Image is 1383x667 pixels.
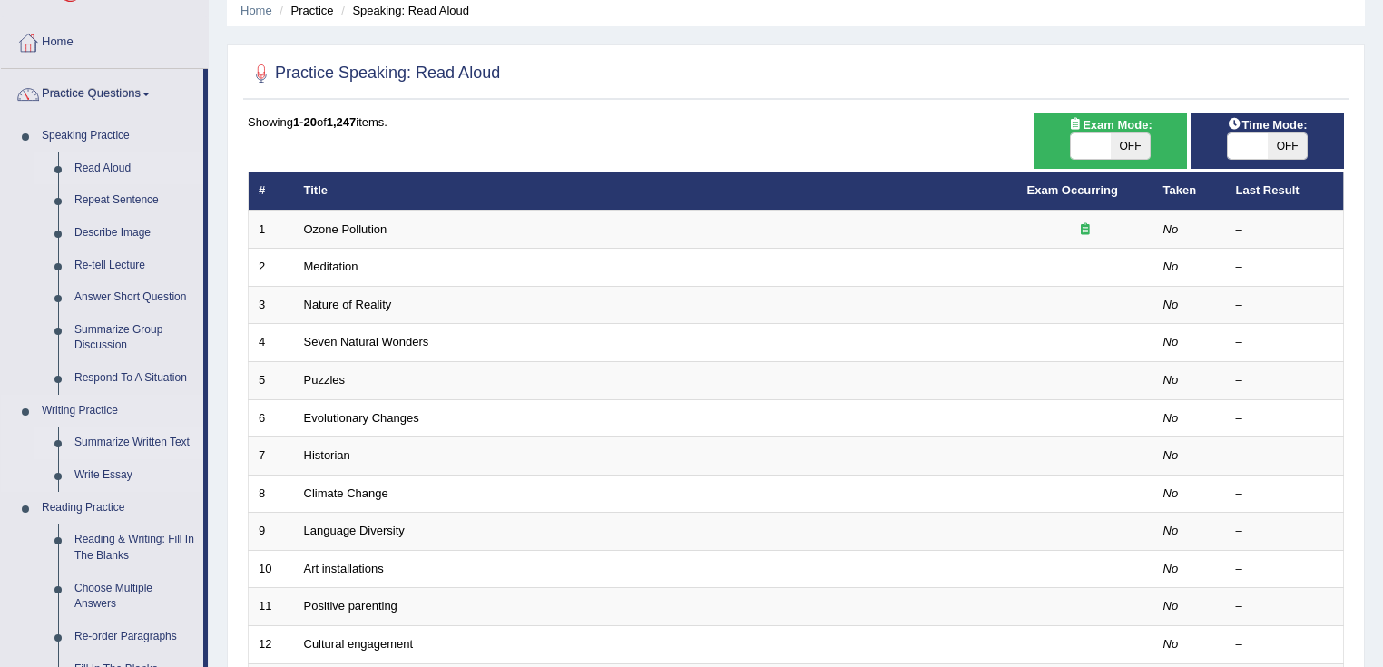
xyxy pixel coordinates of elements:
em: No [1163,298,1179,311]
a: Summarize Group Discussion [66,314,203,362]
a: Reading & Writing: Fill In The Blanks [66,524,203,572]
div: – [1236,561,1334,578]
a: Seven Natural Wonders [304,335,429,348]
a: Speaking Practice [34,120,203,152]
div: – [1236,334,1334,351]
td: 6 [249,399,294,437]
a: Historian [304,448,350,462]
b: 1-20 [293,115,317,129]
a: Climate Change [304,486,388,500]
em: No [1163,260,1179,273]
th: Taken [1153,172,1226,211]
li: Practice [275,2,333,19]
span: Exam Mode: [1061,115,1159,134]
td: 1 [249,211,294,249]
span: OFF [1268,133,1308,159]
a: Home [240,4,272,17]
em: No [1163,599,1179,613]
div: – [1236,410,1334,427]
th: # [249,172,294,211]
a: Answer Short Question [66,281,203,314]
a: Practice Questions [1,69,203,114]
td: 12 [249,625,294,663]
em: No [1163,373,1179,387]
span: Time Mode: [1221,115,1315,134]
th: Title [294,172,1017,211]
a: Puzzles [304,373,346,387]
div: Showing of items. [248,113,1344,131]
div: Exam occurring question [1027,221,1143,239]
div: – [1236,297,1334,314]
li: Speaking: Read Aloud [337,2,469,19]
td: 10 [249,550,294,588]
a: Cultural engagement [304,637,414,651]
a: Language Diversity [304,524,405,537]
em: No [1163,411,1179,425]
div: – [1236,372,1334,389]
div: – [1236,523,1334,540]
em: No [1163,562,1179,575]
em: No [1163,335,1179,348]
em: No [1163,486,1179,500]
div: Show exams occurring in exams [1034,113,1187,169]
a: Art installations [304,562,384,575]
h2: Practice Speaking: Read Aloud [248,60,500,87]
a: Re-tell Lecture [66,250,203,282]
div: – [1236,259,1334,276]
a: Re-order Paragraphs [66,621,203,653]
td: 5 [249,362,294,400]
td: 9 [249,513,294,551]
em: No [1163,448,1179,462]
a: Meditation [304,260,358,273]
div: – [1236,636,1334,653]
span: OFF [1111,133,1151,159]
em: No [1163,524,1179,537]
td: 8 [249,475,294,513]
a: Write Essay [66,459,203,492]
td: 7 [249,437,294,476]
em: No [1163,222,1179,236]
th: Last Result [1226,172,1344,211]
div: – [1236,598,1334,615]
a: Ozone Pollution [304,222,387,236]
a: Writing Practice [34,395,203,427]
em: No [1163,637,1179,651]
a: Describe Image [66,217,203,250]
td: 11 [249,588,294,626]
a: Reading Practice [34,492,203,525]
a: Repeat Sentence [66,184,203,217]
td: 2 [249,249,294,287]
a: Exam Occurring [1027,183,1118,197]
div: – [1236,447,1334,465]
div: – [1236,221,1334,239]
a: Nature of Reality [304,298,392,311]
div: – [1236,486,1334,503]
a: Respond To A Situation [66,362,203,395]
a: Read Aloud [66,152,203,185]
td: 3 [249,286,294,324]
b: 1,247 [327,115,357,129]
td: 4 [249,324,294,362]
a: Positive parenting [304,599,397,613]
a: Choose Multiple Answers [66,573,203,621]
a: Summarize Written Text [66,427,203,459]
a: Home [1,17,208,63]
a: Evolutionary Changes [304,411,419,425]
